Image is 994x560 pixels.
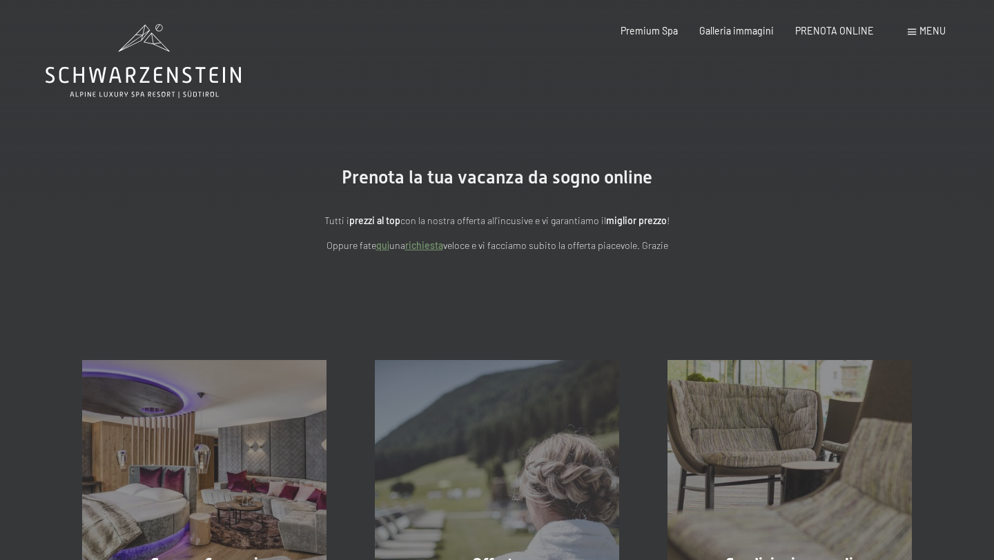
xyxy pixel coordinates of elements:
[349,214,400,226] strong: prezzi al top
[795,25,874,37] a: PRENOTA ONLINE
[699,25,774,37] a: Galleria immagini
[193,213,801,229] p: Tutti i con la nostra offerta all'incusive e vi garantiamo il !
[919,25,946,37] span: Menu
[193,238,801,254] p: Oppure fate una veloce e vi facciamo subito la offerta piacevole. Grazie
[405,239,443,251] a: richiesta
[606,214,667,226] strong: miglior prezzo
[342,167,652,188] span: Prenota la tua vacanza da sogno online
[376,239,389,251] a: quì
[621,25,678,37] a: Premium Spa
